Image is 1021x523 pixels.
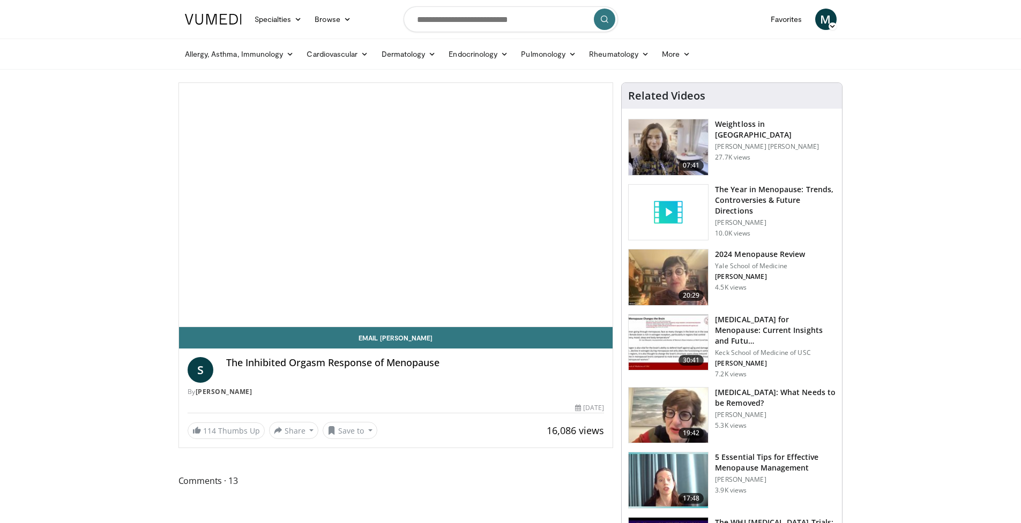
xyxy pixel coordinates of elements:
h3: [MEDICAL_DATA] for Menopause: Current Insights and Futu… [715,314,836,346]
a: Browse [308,9,357,30]
p: [PERSON_NAME] [715,411,836,419]
h3: The Year in Menopause: Trends, Controversies & Future Directions [715,184,836,216]
a: S [188,357,213,383]
h3: 2024 Menopause Review [715,249,805,260]
p: 7.2K views [715,370,747,378]
p: [PERSON_NAME] [PERSON_NAME] [715,142,836,151]
p: [PERSON_NAME] [715,475,836,484]
p: 3.9K views [715,486,747,495]
input: Search topics, interventions [404,6,618,32]
h4: Related Videos [628,89,705,102]
span: 19:42 [679,428,704,438]
a: Email [PERSON_NAME] [179,327,613,348]
p: [PERSON_NAME] [715,272,805,281]
img: 6839e091-2cdb-4894-b49b-01b874b873c4.150x105_q85_crop-smart_upscale.jpg [629,452,708,508]
p: Keck School of Medicine of USC [715,348,836,357]
h3: Weightloss in [GEOGRAPHIC_DATA] [715,119,836,140]
a: 19:42 [MEDICAL_DATA]: What Needs to be Removed? [PERSON_NAME] 5.3K views [628,387,836,444]
button: Save to [323,422,377,439]
a: Cardiovascular [300,43,375,65]
h4: The Inhibited Orgasm Response of Menopause [226,357,605,369]
p: Yale School of Medicine [715,262,805,270]
p: [PERSON_NAME] [715,359,836,368]
a: [PERSON_NAME] [196,387,252,396]
a: Dermatology [375,43,443,65]
span: 30:41 [679,355,704,366]
span: 114 [203,426,216,436]
span: 07:41 [679,160,704,171]
span: 17:48 [679,493,704,504]
img: 4d0a4bbe-a17a-46ab-a4ad-f5554927e0d3.150x105_q85_crop-smart_upscale.jpg [629,388,708,443]
a: 30:41 [MEDICAL_DATA] for Menopause: Current Insights and Futu… Keck School of Medicine of USC [PE... [628,314,836,378]
span: Comments 13 [178,474,614,488]
a: Favorites [764,9,809,30]
div: By [188,387,605,397]
a: Pulmonology [515,43,583,65]
span: 20:29 [679,290,704,301]
a: Specialties [248,9,309,30]
p: 27.7K views [715,153,750,162]
img: 692f135d-47bd-4f7e-b54d-786d036e68d3.150x105_q85_crop-smart_upscale.jpg [629,249,708,305]
a: 20:29 2024 Menopause Review Yale School of Medicine [PERSON_NAME] 4.5K views [628,249,836,306]
video-js: Video Player [179,83,613,327]
p: 5.3K views [715,421,747,430]
button: Share [269,422,319,439]
img: VuMedi Logo [185,14,242,25]
p: [PERSON_NAME] [715,218,836,227]
a: More [655,43,697,65]
img: 9983fed1-7565-45be-8934-aef1103ce6e2.150x105_q85_crop-smart_upscale.jpg [629,119,708,175]
img: video_placeholder_short.svg [629,185,708,240]
a: 114 Thumbs Up [188,422,265,439]
img: 47271b8a-94f4-49c8-b914-2a3d3af03a9e.150x105_q85_crop-smart_upscale.jpg [629,315,708,370]
a: 17:48 5 Essential Tips for Effective Menopause Management [PERSON_NAME] 3.9K views [628,452,836,509]
a: Endocrinology [442,43,515,65]
p: 4.5K views [715,283,747,292]
p: 10.0K views [715,229,750,238]
h3: 5 Essential Tips for Effective Menopause Management [715,452,836,473]
div: [DATE] [575,403,604,413]
span: 16,086 views [547,424,604,437]
a: The Year in Menopause: Trends, Controversies & Future Directions [PERSON_NAME] 10.0K views [628,184,836,241]
h3: [MEDICAL_DATA]: What Needs to be Removed? [715,387,836,408]
a: Rheumatology [583,43,655,65]
a: M [815,9,837,30]
a: Allergy, Asthma, Immunology [178,43,301,65]
a: 07:41 Weightloss in [GEOGRAPHIC_DATA] [PERSON_NAME] [PERSON_NAME] 27.7K views [628,119,836,176]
